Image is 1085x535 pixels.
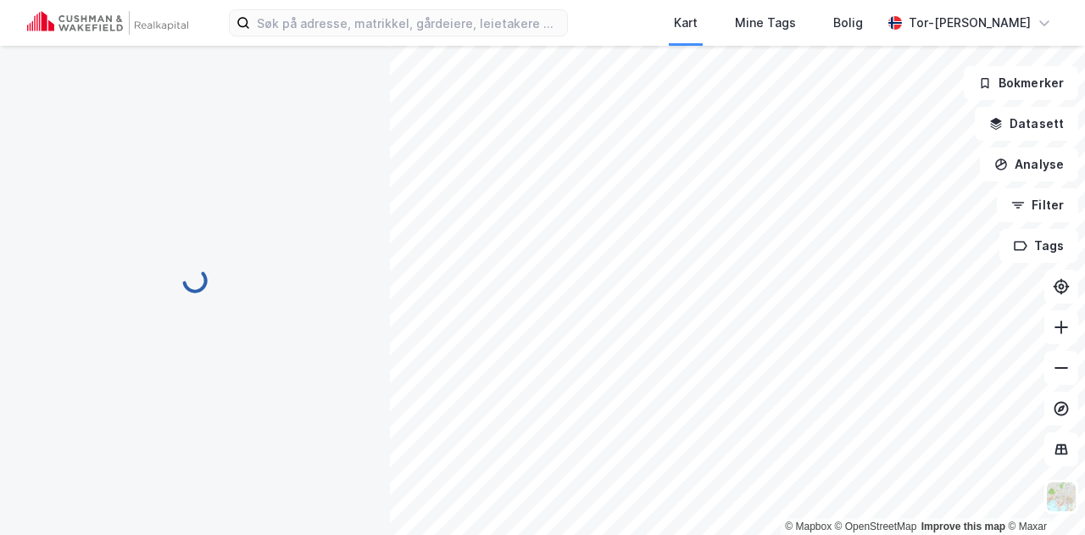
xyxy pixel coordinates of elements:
img: spinner.a6d8c91a73a9ac5275cf975e30b51cfb.svg [181,267,209,294]
button: Filter [997,188,1078,222]
a: OpenStreetMap [835,521,917,532]
iframe: Chat Widget [1000,454,1085,535]
div: Kontrollprogram for chat [1000,454,1085,535]
button: Bokmerker [964,66,1078,100]
button: Tags [999,229,1078,263]
input: Søk på adresse, matrikkel, gårdeiere, leietakere eller personer [250,10,567,36]
a: Mapbox [785,521,832,532]
a: Improve this map [921,521,1005,532]
img: cushman-wakefield-realkapital-logo.202ea83816669bd177139c58696a8fa1.svg [27,11,188,35]
div: Bolig [833,13,863,33]
div: Kart [674,13,698,33]
button: Analyse [980,148,1078,181]
div: Mine Tags [735,13,796,33]
button: Datasett [975,107,1078,141]
div: Tor-[PERSON_NAME] [909,13,1031,33]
